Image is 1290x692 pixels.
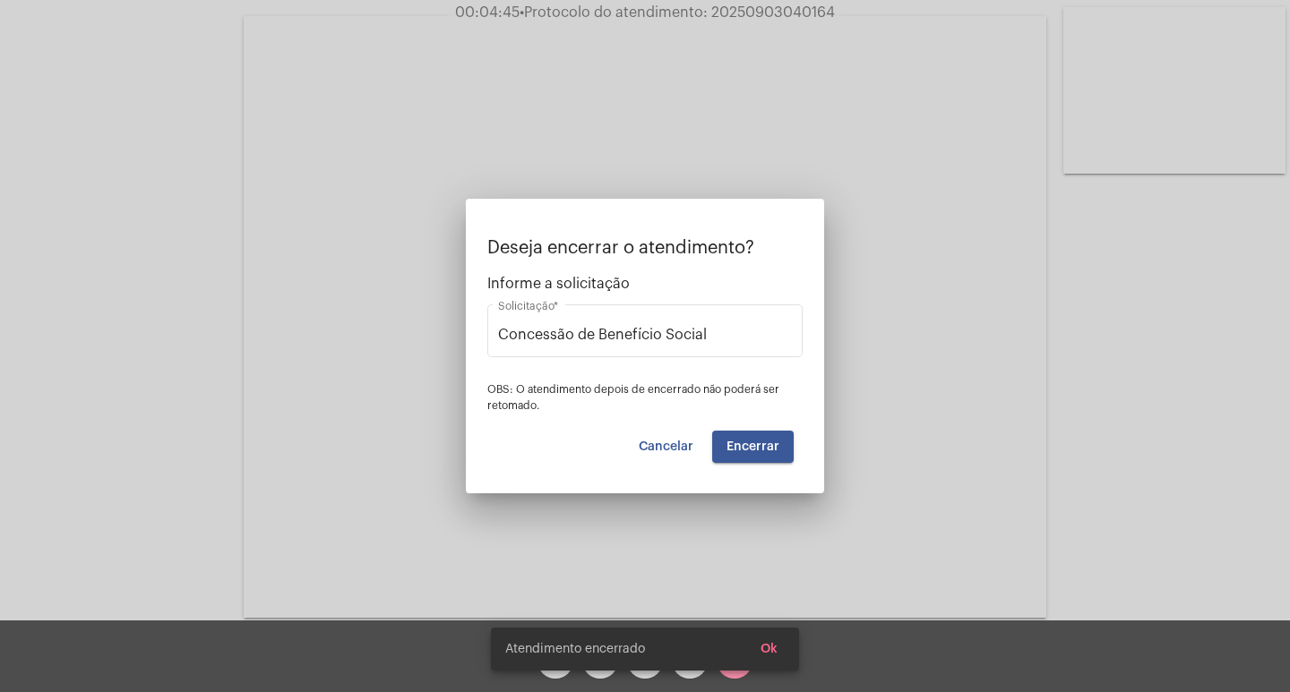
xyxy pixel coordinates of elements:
[487,238,803,258] p: Deseja encerrar o atendimento?
[455,5,520,20] span: 00:04:45
[639,440,693,453] span: Cancelar
[487,384,779,411] span: OBS: O atendimento depois de encerrado não poderá ser retomado.
[727,440,779,453] span: Encerrar
[761,643,778,655] span: Ok
[505,640,645,658] span: Atendimento encerrado
[712,431,794,463] button: Encerrar
[624,431,708,463] button: Cancelar
[498,327,792,343] input: Buscar solicitação
[520,5,524,20] span: •
[487,276,803,292] span: Informe a solicitação
[520,5,835,20] span: Protocolo do atendimento: 20250903040164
